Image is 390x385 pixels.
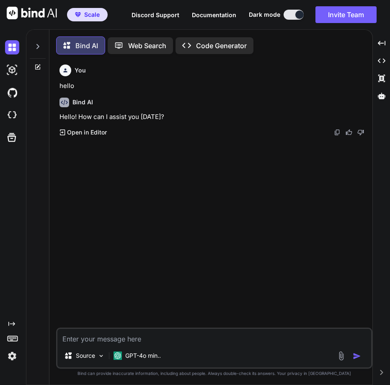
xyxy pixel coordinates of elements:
[336,351,346,361] img: attachment
[75,66,86,75] h6: You
[59,112,371,122] p: Hello! How can I assist you [DATE]?
[5,108,19,122] img: cloudideIcon
[5,63,19,77] img: darkAi-studio
[132,11,179,18] span: Discord Support
[357,129,364,136] img: dislike
[192,10,236,19] button: Documentation
[114,351,122,360] img: GPT-4o mini
[125,351,161,360] p: GPT-4o min..
[346,129,352,136] img: like
[128,41,166,51] p: Web Search
[249,10,280,19] span: Dark mode
[5,85,19,100] img: githubDark
[56,370,372,377] p: Bind can provide inaccurate information, including about people. Always double-check its answers....
[84,10,100,19] span: Scale
[76,351,95,360] p: Source
[334,129,341,136] img: copy
[5,349,19,363] img: settings
[67,8,108,21] button: premiumScale
[75,41,98,51] p: Bind AI
[7,7,57,19] img: Bind AI
[75,12,81,17] img: premium
[315,6,377,23] button: Invite Team
[98,352,105,359] img: Pick Models
[67,128,107,137] p: Open in Editor
[353,352,361,360] img: icon
[132,10,179,19] button: Discord Support
[192,11,236,18] span: Documentation
[196,41,247,51] p: Code Generator
[5,40,19,54] img: darkChat
[59,81,371,91] p: hello
[72,98,93,106] h6: Bind AI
